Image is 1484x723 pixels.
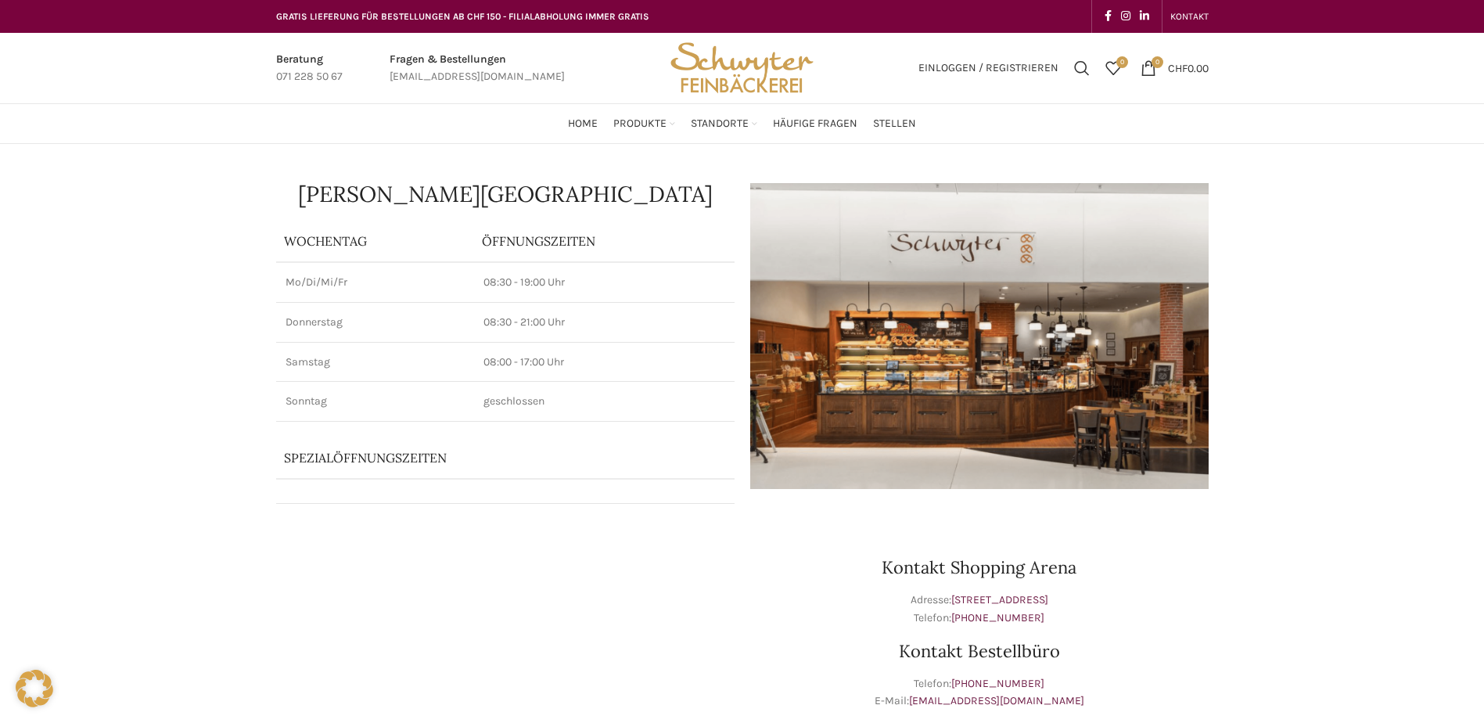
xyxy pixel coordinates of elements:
[1168,61,1209,74] bdi: 0.00
[1162,1,1216,32] div: Secondary navigation
[286,315,465,330] p: Donnerstag
[1116,56,1128,68] span: 0
[613,108,675,139] a: Produkte
[1100,5,1116,27] a: Facebook social link
[951,611,1044,624] a: [PHONE_NUMBER]
[750,592,1209,627] p: Adresse: Telefon:
[1133,52,1216,84] a: 0 CHF0.00
[909,694,1084,707] a: [EMAIL_ADDRESS][DOMAIN_NAME]
[1116,5,1135,27] a: Instagram social link
[1135,5,1154,27] a: Linkedin social link
[268,108,1216,139] div: Main navigation
[390,51,565,86] a: Infobox link
[1170,1,1209,32] a: KONTAKT
[1168,61,1188,74] span: CHF
[568,108,598,139] a: Home
[284,232,467,250] p: Wochentag
[276,51,343,86] a: Infobox link
[284,449,683,466] p: Spezialöffnungszeiten
[613,117,667,131] span: Produkte
[773,108,857,139] a: Häufige Fragen
[773,117,857,131] span: Häufige Fragen
[483,315,724,330] p: 08:30 - 21:00 Uhr
[750,675,1209,710] p: Telefon: E-Mail:
[568,117,598,131] span: Home
[951,593,1048,606] a: [STREET_ADDRESS]
[873,117,916,131] span: Stellen
[1066,52,1098,84] a: Suchen
[1170,11,1209,22] span: KONTAKT
[286,394,465,409] p: Sonntag
[1152,56,1163,68] span: 0
[483,275,724,290] p: 08:30 - 19:00 Uhr
[286,275,465,290] p: Mo/Di/Mi/Fr
[691,108,757,139] a: Standorte
[911,52,1066,84] a: Einloggen / Registrieren
[918,63,1058,74] span: Einloggen / Registrieren
[951,677,1044,690] a: [PHONE_NUMBER]
[750,559,1209,576] h3: Kontakt Shopping Arena
[665,60,818,74] a: Site logo
[483,394,724,409] p: geschlossen
[873,108,916,139] a: Stellen
[482,232,726,250] p: ÖFFNUNGSZEITEN
[276,183,735,205] h1: [PERSON_NAME][GEOGRAPHIC_DATA]
[750,642,1209,660] h3: Kontakt Bestellbüro
[1098,52,1129,84] div: Meine Wunschliste
[1098,52,1129,84] a: 0
[665,33,818,103] img: Bäckerei Schwyter
[276,11,649,22] span: GRATIS LIEFERUNG FÜR BESTELLUNGEN AB CHF 150 - FILIALABHOLUNG IMMER GRATIS
[286,354,465,370] p: Samstag
[483,354,724,370] p: 08:00 - 17:00 Uhr
[691,117,749,131] span: Standorte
